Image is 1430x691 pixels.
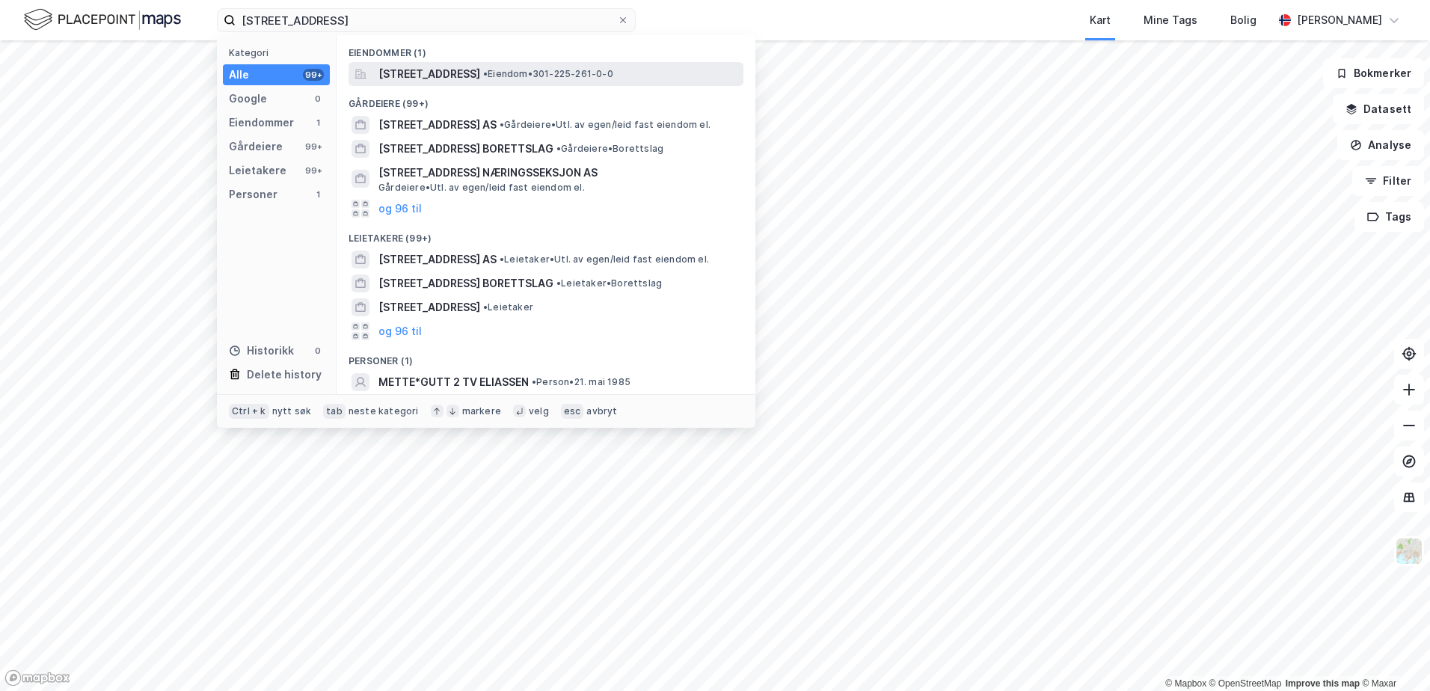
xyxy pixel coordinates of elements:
[483,68,613,80] span: Eiendom • 301-225-261-0-0
[1165,678,1206,689] a: Mapbox
[229,114,294,132] div: Eiendommer
[312,345,324,357] div: 0
[1355,619,1430,691] div: Kontrollprogram for chat
[556,277,561,289] span: •
[462,405,501,417] div: markere
[378,274,553,292] span: [STREET_ADDRESS] BORETTSLAG
[378,200,422,218] button: og 96 til
[323,404,346,419] div: tab
[532,376,536,387] span: •
[312,188,324,200] div: 1
[1144,11,1197,29] div: Mine Tags
[1395,537,1423,565] img: Z
[483,301,533,313] span: Leietaker
[556,143,561,154] span: •
[378,251,497,268] span: [STREET_ADDRESS] AS
[303,141,324,153] div: 99+
[303,165,324,176] div: 99+
[378,322,422,340] button: og 96 til
[24,7,181,33] img: logo.f888ab2527a4732fd821a326f86c7f29.svg
[312,117,324,129] div: 1
[229,162,286,179] div: Leietakere
[561,404,584,419] div: esc
[1297,11,1382,29] div: [PERSON_NAME]
[1333,94,1424,124] button: Datasett
[337,343,755,370] div: Personer (1)
[1355,619,1430,691] iframe: Chat Widget
[378,373,529,391] span: METTE*GUTT 2 TV ELIASSEN
[1090,11,1111,29] div: Kart
[4,669,70,687] a: Mapbox homepage
[1323,58,1424,88] button: Bokmerker
[556,277,662,289] span: Leietaker • Borettslag
[229,90,267,108] div: Google
[1354,202,1424,232] button: Tags
[337,221,755,248] div: Leietakere (99+)
[500,254,504,265] span: •
[500,119,504,130] span: •
[272,405,312,417] div: nytt søk
[229,138,283,156] div: Gårdeiere
[229,404,269,419] div: Ctrl + k
[1352,166,1424,196] button: Filter
[303,69,324,81] div: 99+
[1230,11,1256,29] div: Bolig
[500,254,709,265] span: Leietaker • Utl. av egen/leid fast eiendom el.
[378,116,497,134] span: [STREET_ADDRESS] AS
[378,182,585,194] span: Gårdeiere • Utl. av egen/leid fast eiendom el.
[229,342,294,360] div: Historikk
[312,93,324,105] div: 0
[1286,678,1360,689] a: Improve this map
[483,301,488,313] span: •
[378,65,480,83] span: [STREET_ADDRESS]
[1337,130,1424,160] button: Analyse
[236,9,617,31] input: Søk på adresse, matrikkel, gårdeiere, leietakere eller personer
[378,140,553,158] span: [STREET_ADDRESS] BORETTSLAG
[229,47,330,58] div: Kategori
[337,86,755,113] div: Gårdeiere (99+)
[378,298,480,316] span: [STREET_ADDRESS]
[378,164,737,182] span: [STREET_ADDRESS] NÆRINGSSEKSJON AS
[529,405,549,417] div: velg
[532,376,630,388] span: Person • 21. mai 1985
[586,405,617,417] div: avbryt
[483,68,488,79] span: •
[1209,678,1282,689] a: OpenStreetMap
[337,35,755,62] div: Eiendommer (1)
[229,185,277,203] div: Personer
[500,119,711,131] span: Gårdeiere • Utl. av egen/leid fast eiendom el.
[247,366,322,384] div: Delete history
[229,66,249,84] div: Alle
[349,405,419,417] div: neste kategori
[556,143,663,155] span: Gårdeiere • Borettslag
